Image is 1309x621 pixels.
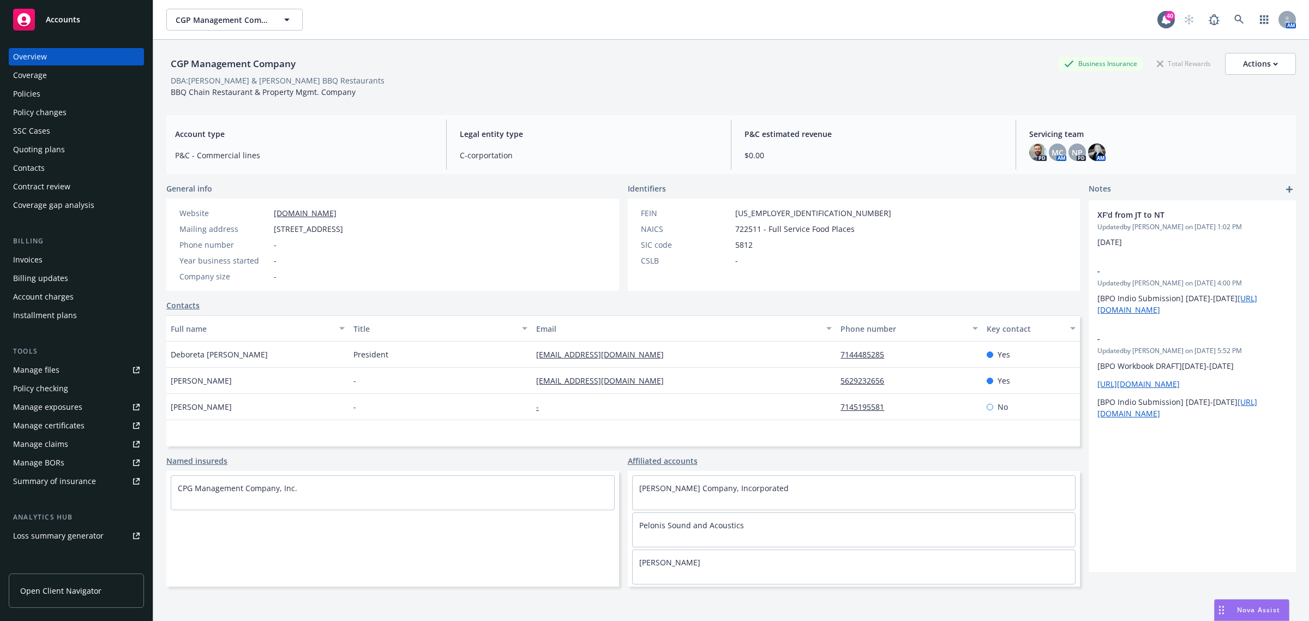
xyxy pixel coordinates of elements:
[998,401,1008,413] span: No
[987,323,1064,335] div: Key contact
[1215,600,1228,620] div: Drag to move
[9,270,144,287] a: Billing updates
[9,85,144,103] a: Policies
[536,402,548,412] a: -
[1097,265,1259,277] span: -
[353,401,356,413] span: -
[9,196,144,214] a: Coverage gap analysis
[179,223,269,235] div: Mailing address
[13,141,65,158] div: Quoting plans
[998,375,1010,386] span: Yes
[171,375,232,386] span: [PERSON_NAME]
[1151,57,1216,70] div: Total Rewards
[9,417,144,434] a: Manage certificates
[178,483,297,493] a: CPG Management Company, Inc.
[9,307,144,324] a: Installment plans
[9,48,144,65] a: Overview
[171,75,385,86] div: DBA: [PERSON_NAME] & [PERSON_NAME] BBQ Restaurants
[460,150,718,161] span: C-corportation
[9,398,144,416] a: Manage exposures
[536,375,672,386] a: [EMAIL_ADDRESS][DOMAIN_NAME]
[179,207,269,219] div: Website
[9,473,144,490] a: Summary of insurance
[735,239,753,250] span: 5812
[179,271,269,282] div: Company size
[460,128,718,140] span: Legal entity type
[532,315,836,342] button: Email
[274,255,277,266] span: -
[9,122,144,140] a: SSC Cases
[13,435,68,453] div: Manage claims
[9,435,144,453] a: Manage claims
[13,398,82,416] div: Manage exposures
[1165,11,1175,21] div: 40
[13,196,94,214] div: Coverage gap analysis
[744,150,1002,161] span: $0.00
[13,307,77,324] div: Installment plans
[166,455,227,467] a: Named insureds
[274,239,277,250] span: -
[166,315,349,342] button: Full name
[13,288,74,306] div: Account charges
[1097,222,1287,232] span: Updated by [PERSON_NAME] on [DATE] 1:02 PM
[735,223,855,235] span: 722511 - Full Service Food Places
[9,178,144,195] a: Contract review
[1203,9,1225,31] a: Report a Bug
[9,4,144,35] a: Accounts
[9,361,144,379] a: Manage files
[1029,128,1287,140] span: Servicing team
[9,288,144,306] a: Account charges
[13,104,67,121] div: Policy changes
[13,417,85,434] div: Manage certificates
[1237,605,1280,614] span: Nova Assist
[639,557,700,568] a: [PERSON_NAME]
[13,380,68,397] div: Policy checking
[1097,346,1287,356] span: Updated by [PERSON_NAME] on [DATE] 5:52 PM
[1089,256,1296,324] div: -Updatedby [PERSON_NAME] on [DATE] 4:00 PM[BPO Indio Submission] [DATE]-[DATE][URL][DOMAIN_NAME]
[641,223,731,235] div: NAICS
[9,104,144,121] a: Policy changes
[353,349,388,360] span: President
[9,159,144,177] a: Contacts
[1089,324,1296,428] div: -Updatedby [PERSON_NAME] on [DATE] 5:52 PM[BPO Workbook DRAFT][DATE]-[DATE][URL][DOMAIN_NAME][BPO...
[9,512,144,523] div: Analytics hub
[1243,53,1278,74] div: Actions
[13,527,104,545] div: Loss summary generator
[274,208,337,218] a: [DOMAIN_NAME]
[13,178,70,195] div: Contract review
[166,183,212,194] span: General info
[13,251,43,268] div: Invoices
[1097,360,1287,372] p: [BPO Workbook DRAFT][DATE]-[DATE]
[46,15,80,24] span: Accounts
[1097,237,1122,247] span: [DATE]
[1029,144,1047,161] img: photo
[836,315,982,342] button: Phone number
[13,159,45,177] div: Contacts
[1283,183,1296,196] a: add
[9,346,144,357] div: Tools
[274,223,343,235] span: [STREET_ADDRESS]
[13,270,68,287] div: Billing updates
[639,483,789,493] a: [PERSON_NAME] Company, Incorporated
[9,380,144,397] a: Policy checking
[175,128,433,140] span: Account type
[982,315,1080,342] button: Key contact
[13,454,64,471] div: Manage BORs
[641,239,731,250] div: SIC code
[171,323,333,335] div: Full name
[840,349,893,360] a: 7144485285
[1089,200,1296,256] div: XF'd from JT to NTUpdatedby [PERSON_NAME] on [DATE] 1:02 PM[DATE]
[1097,292,1287,315] p: [BPO Indio Submission] [DATE]-[DATE]
[1097,333,1259,344] span: -
[353,323,515,335] div: Title
[9,236,144,247] div: Billing
[274,271,277,282] span: -
[13,361,59,379] div: Manage files
[1089,183,1111,196] span: Notes
[175,150,433,161] span: P&C - Commercial lines
[1228,9,1250,31] a: Search
[1225,53,1296,75] button: Actions
[349,315,532,342] button: Title
[9,141,144,158] a: Quoting plans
